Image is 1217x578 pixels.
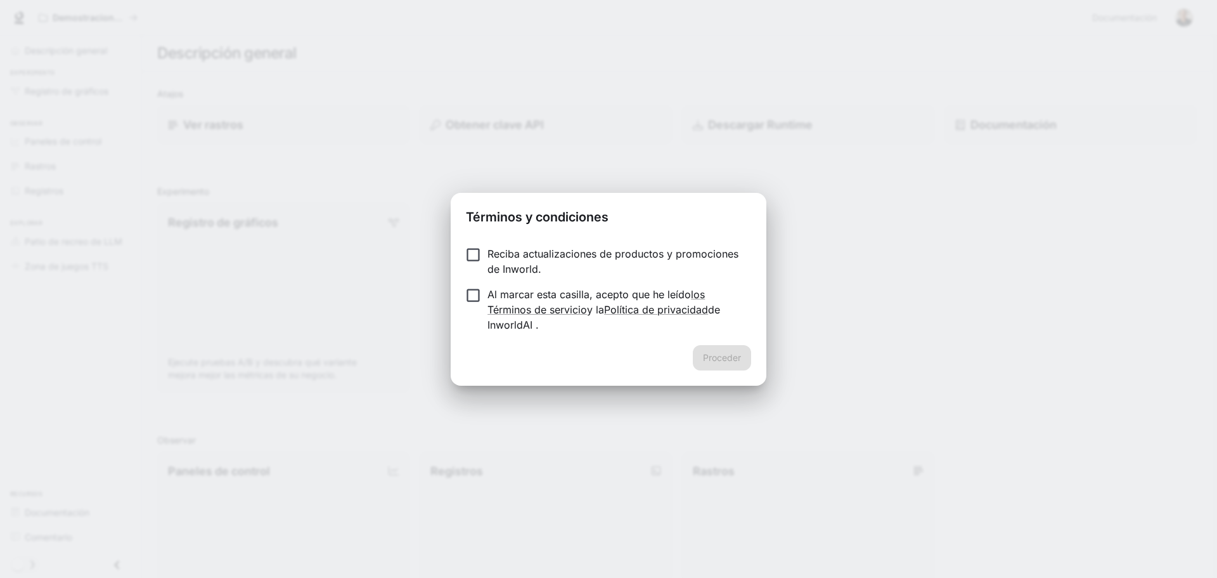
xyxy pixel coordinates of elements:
[587,303,604,316] font: y la
[487,288,705,316] a: los Términos de servicio
[487,247,738,275] font: Reciba actualizaciones de productos y promociones de Inworld.
[487,303,720,331] font: de InworldAI .
[466,209,608,225] font: Términos y condiciones
[604,303,708,316] a: Política de privacidad
[487,288,691,301] font: Al marcar esta casilla, acepto que he leído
